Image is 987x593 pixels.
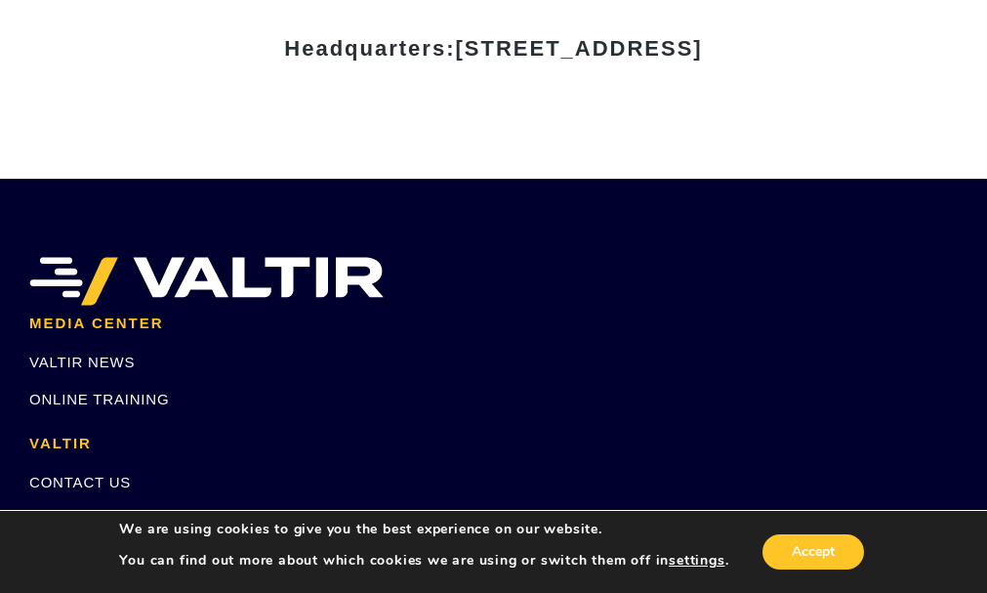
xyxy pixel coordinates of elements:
[29,391,169,407] a: ONLINE TRAINING
[762,534,864,570] button: Accept
[29,316,958,332] h2: MEDIA CENTER
[119,521,728,538] p: We are using cookies to give you the best experience on our website.
[29,257,384,306] img: VALTIR
[455,36,702,61] span: [STREET_ADDRESS]
[284,36,702,61] strong: Headquarters:
[29,436,958,452] h2: VALTIR
[119,552,728,570] p: You can find out more about which cookies we are using or switch them off in .
[669,552,724,570] button: settings
[29,354,135,370] a: VALTIR NEWS
[29,474,131,490] a: CONTACT US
